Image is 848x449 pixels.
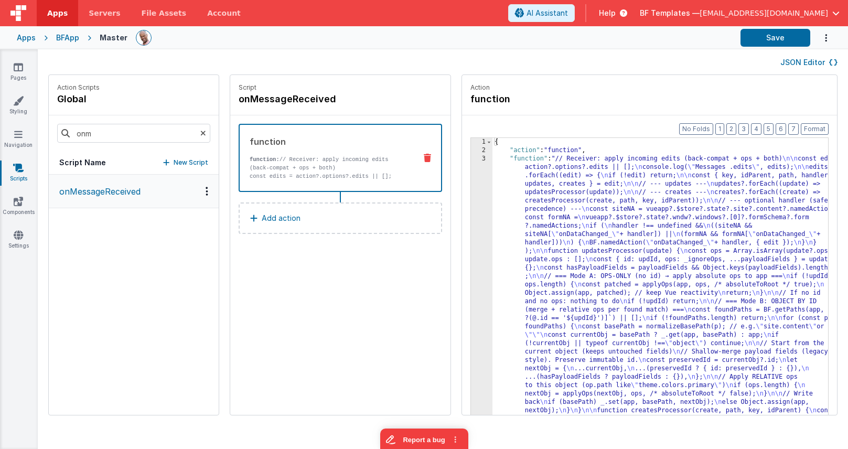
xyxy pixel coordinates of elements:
[239,92,396,106] h4: onMessageReceived
[738,123,749,135] button: 3
[471,146,492,155] div: 2
[53,185,141,198] p: onMessageReceived
[640,8,840,18] button: BF Templates — [EMAIL_ADDRESS][DOMAIN_NAME]
[250,172,407,189] p: const edits = action?.options?.edits || []; console.log("Messages .edits", edits);
[776,123,786,135] button: 6
[136,30,151,45] img: 11ac31fe5dc3d0eff3fbbbf7b26fa6e1
[471,138,492,146] div: 1
[239,83,442,92] p: Script
[17,33,36,43] div: Apps
[57,124,210,143] input: Search scripts
[57,92,100,106] h4: global
[56,33,79,43] div: BFApp
[239,202,442,234] button: Add action
[250,156,280,163] strong: function:
[679,123,713,135] button: No Folds
[780,57,838,68] button: JSON Editor
[89,8,120,18] span: Servers
[508,4,575,22] button: AI Assistant
[250,155,407,172] p: // Receiver: apply incoming edits (back-compat + ops + both)
[751,123,761,135] button: 4
[57,83,100,92] p: Action Scripts
[470,83,829,92] p: Action
[174,157,208,168] p: New Script
[59,157,106,168] h5: Script Name
[262,212,300,224] p: Add action
[700,8,828,18] span: [EMAIL_ADDRESS][DOMAIN_NAME]
[527,8,568,18] span: AI Assistant
[142,8,187,18] span: File Assets
[199,187,214,196] div: Options
[715,123,724,135] button: 1
[640,8,700,18] span: BF Templates —
[788,123,799,135] button: 7
[740,29,810,47] button: Save
[599,8,616,18] span: Help
[250,135,407,148] div: function
[470,92,628,106] h4: function
[764,123,774,135] button: 5
[801,123,829,135] button: Format
[163,157,208,168] button: New Script
[49,175,219,208] button: onMessageReceived
[100,33,127,43] div: Master
[47,8,68,18] span: Apps
[726,123,736,135] button: 2
[810,27,831,49] button: Options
